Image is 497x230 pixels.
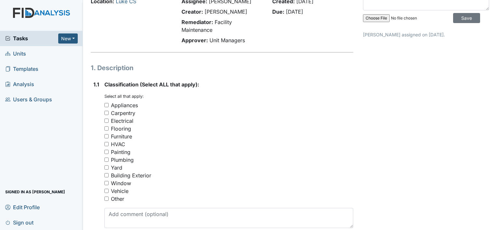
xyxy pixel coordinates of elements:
[209,37,245,44] span: Unit Managers
[111,101,138,109] div: Appliances
[104,197,109,201] input: Other
[111,109,135,117] div: Carpentry
[104,111,109,115] input: Carpentry
[181,37,208,44] strong: Approver:
[104,150,109,154] input: Painting
[111,172,151,179] div: Building Exterior
[111,148,130,156] div: Painting
[5,64,38,74] span: Templates
[5,49,26,59] span: Units
[111,187,128,195] div: Vehicle
[5,95,52,105] span: Users & Groups
[104,165,109,170] input: Yard
[5,34,58,42] a: Tasks
[286,8,303,15] span: [DATE]
[111,117,133,125] div: Electrical
[453,13,480,23] input: Save
[104,181,109,185] input: Window
[104,103,109,107] input: Appliances
[104,81,199,88] span: Classification (Select ALL that apply):
[111,156,134,164] div: Plumbing
[5,79,34,89] span: Analysis
[104,126,109,131] input: Flooring
[104,134,109,138] input: Furniture
[111,179,131,187] div: Window
[104,94,144,99] small: Select all that apply:
[5,217,34,227] span: Sign out
[111,133,132,140] div: Furniture
[5,187,65,197] span: Signed in as [PERSON_NAME]
[104,119,109,123] input: Electrical
[181,8,203,15] strong: Creator:
[104,158,109,162] input: Plumbing
[111,164,122,172] div: Yard
[181,19,213,25] strong: Remediator:
[104,189,109,193] input: Vehicle
[104,142,109,146] input: HVAC
[111,140,125,148] div: HVAC
[272,8,284,15] strong: Due:
[111,125,131,133] div: Flooring
[91,63,353,73] h1: 1. Description
[363,31,489,38] p: [PERSON_NAME] assigned on [DATE].
[5,202,40,212] span: Edit Profile
[111,195,124,203] div: Other
[104,173,109,177] input: Building Exterior
[58,33,78,44] button: New
[93,81,99,88] label: 1.1
[205,8,247,15] span: [PERSON_NAME]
